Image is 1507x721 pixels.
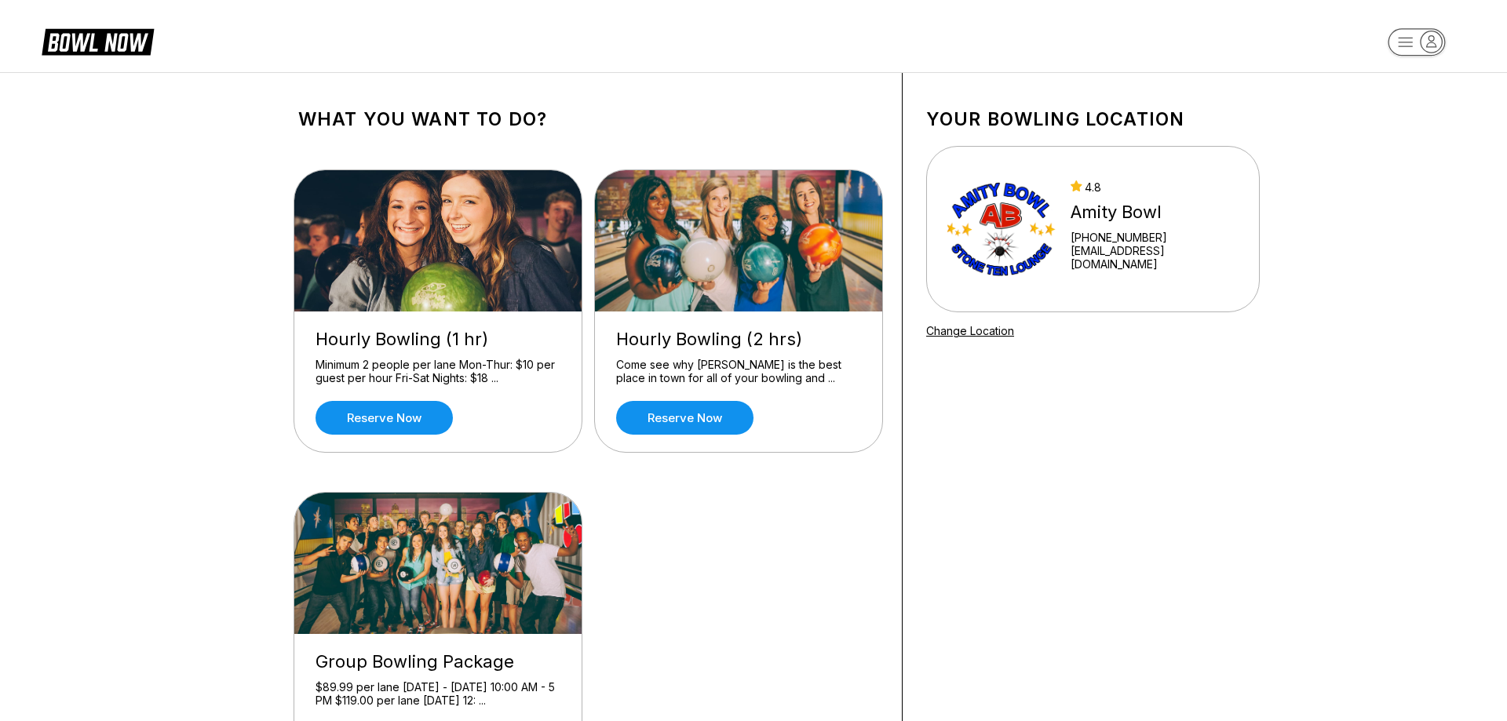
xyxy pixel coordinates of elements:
div: 4.8 [1071,180,1239,194]
div: Hourly Bowling (1 hr) [316,329,560,350]
img: Hourly Bowling (1 hr) [294,170,583,311]
div: Group Bowling Package [316,651,560,672]
img: Hourly Bowling (2 hrs) [595,170,884,311]
a: Reserve now [616,401,753,435]
a: Reserve now [316,401,453,435]
div: Hourly Bowling (2 hrs) [616,329,861,350]
a: Change Location [926,324,1014,337]
a: [EMAIL_ADDRESS][DOMAIN_NAME] [1071,244,1239,271]
h1: What you want to do? [298,108,878,130]
h1: Your bowling location [926,108,1260,130]
div: Minimum 2 people per lane Mon-Thur: $10 per guest per hour Fri-Sat Nights: $18 ... [316,358,560,385]
div: Amity Bowl [1071,202,1239,223]
div: Come see why [PERSON_NAME] is the best place in town for all of your bowling and ... [616,358,861,385]
div: [PHONE_NUMBER] [1071,231,1239,244]
img: Amity Bowl [947,170,1056,288]
img: Group Bowling Package [294,493,583,634]
div: $89.99 per lane [DATE] - [DATE] 10:00 AM - 5 PM $119.00 per lane [DATE] 12: ... [316,680,560,708]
